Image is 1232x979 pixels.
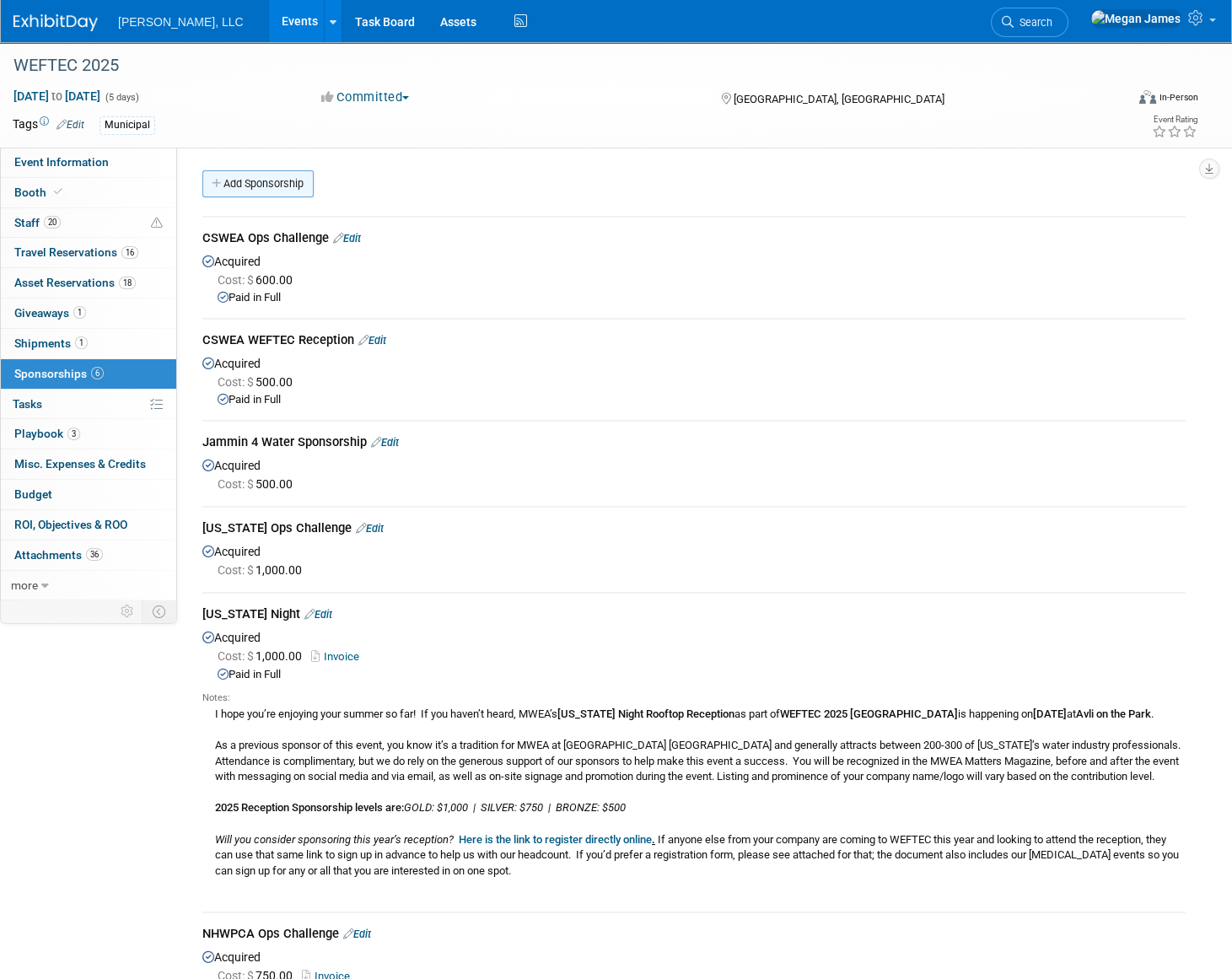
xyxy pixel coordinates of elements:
span: Cost: $ [218,477,256,491]
div: NHWPCA Ops Challenge [202,925,1186,946]
a: Playbook3 [1,419,176,449]
span: Booth [14,186,66,199]
a: Edit [56,119,84,131]
span: Giveaways [14,306,86,320]
span: (5 days) [104,92,139,103]
a: Search [991,8,1068,37]
span: Asset Reservations [14,276,136,289]
a: Edit [371,436,399,449]
div: Municipal [100,116,155,134]
span: [GEOGRAPHIC_DATA], [GEOGRAPHIC_DATA] [734,93,944,105]
span: Misc. Expenses & Credits [14,457,146,471]
span: 6 [91,367,104,379]
div: Acquired [202,352,1186,408]
a: Tasks [1,390,176,419]
span: Budget [14,487,52,501]
a: Shipments1 [1,329,176,358]
div: Acquired [202,627,1186,900]
a: Staff20 [1,208,176,238]
span: 18 [119,277,136,289]
span: ROI, Objectives & ROO [14,518,127,531]
a: Here is the link to register directly online [459,833,652,846]
div: Notes: [202,691,1186,705]
div: CSWEA Ops Challenge [202,229,1186,250]
span: 36 [86,548,103,561]
span: Travel Reservations [14,245,138,259]
a: Edit [304,608,332,621]
span: Search [1014,16,1052,29]
span: Event Information [14,155,109,169]
span: 500.00 [218,477,299,491]
a: Edit [343,928,371,940]
span: 500.00 [218,375,299,389]
i: Will you consider sponsoring this year’s reception? [215,833,454,846]
span: 16 [121,246,138,259]
div: Acquired [202,250,1186,306]
span: [PERSON_NAME], LLC [118,15,244,29]
a: Booth [1,178,176,207]
span: 1,000.00 [218,649,309,663]
span: 600.00 [218,273,299,287]
div: I hope you’re enjoying your summer so far! If you haven’t heard, MWEA’s as part of is happening o... [202,705,1186,895]
a: Event Information [1,148,176,177]
td: Personalize Event Tab Strip [113,600,143,622]
span: Tasks [13,397,42,411]
div: Paid in Full [218,290,1186,306]
span: [DATE] [DATE] [13,89,101,104]
span: 1 [75,336,88,349]
i: GOLD: $1,000 | SILVER: $750 | BRONZE: $500 [404,801,626,814]
span: Cost: $ [218,375,256,389]
span: Cost: $ [218,563,256,577]
span: Sponsorships [14,367,104,380]
a: Travel Reservations16 [1,238,176,267]
div: Acquired [202,541,1186,578]
span: to [49,89,65,103]
div: Event Format [1022,88,1198,113]
div: Paid in Full [218,392,1186,408]
u: . [652,833,655,846]
a: Edit [358,334,386,347]
a: Edit [333,232,361,245]
a: Misc. Expenses & Credits [1,449,176,479]
div: Acquired [202,455,1186,492]
span: Shipments [14,336,88,350]
span: Potential Scheduling Conflict -- at least one attendee is tagged in another overlapping event. [151,216,163,231]
b: 2025 Reception Sponsorship levels are: [215,801,404,814]
span: 20 [44,216,61,229]
b: [GEOGRAPHIC_DATA] [850,707,958,720]
span: Cost: $ [218,273,256,287]
a: Add Sponsorship [202,170,314,197]
span: Attachments [14,548,103,562]
div: [US_STATE] Night [202,605,1186,627]
span: more [11,578,38,592]
a: Asset Reservations18 [1,268,176,298]
td: Toggle Event Tabs [143,600,177,622]
img: ExhibitDay [13,14,98,31]
span: Playbook [14,427,80,440]
div: In-Person [1159,91,1198,104]
img: Megan James [1090,9,1181,28]
button: Committed [315,89,416,106]
b: Avli on the Park [1076,707,1151,720]
div: Paid in Full [218,667,1186,683]
span: 3 [67,428,80,440]
span: Staff [14,216,61,229]
span: 1,000.00 [218,563,309,577]
a: Edit [356,522,384,535]
td: Tags [13,116,84,135]
a: ROI, Objectives & ROO [1,510,176,540]
div: WEFTEC 2025 [8,51,1097,81]
img: Format-Inperson.png [1139,90,1156,104]
div: Jammin 4 Water Sponsorship [202,433,1186,455]
div: Event Rating [1152,116,1197,124]
a: Giveaways1 [1,299,176,328]
div: CSWEA WEFTEC Reception [202,331,1186,352]
a: more [1,571,176,600]
b: [US_STATE] Night Rooftop Reception [557,707,734,720]
span: Cost: $ [218,649,256,663]
a: Sponsorships6 [1,359,176,389]
b: [DATE] [1033,707,1067,720]
b: WEFTEC 2025 [780,707,847,720]
div: [US_STATE] Ops Challenge [202,519,1186,541]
